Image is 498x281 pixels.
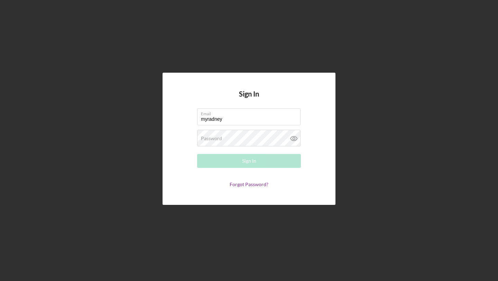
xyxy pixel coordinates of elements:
label: Password [201,136,222,141]
a: Forgot Password? [230,181,268,187]
label: Email [201,109,301,116]
button: Sign In [197,154,301,168]
h4: Sign In [239,90,259,108]
div: Sign In [242,154,256,168]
